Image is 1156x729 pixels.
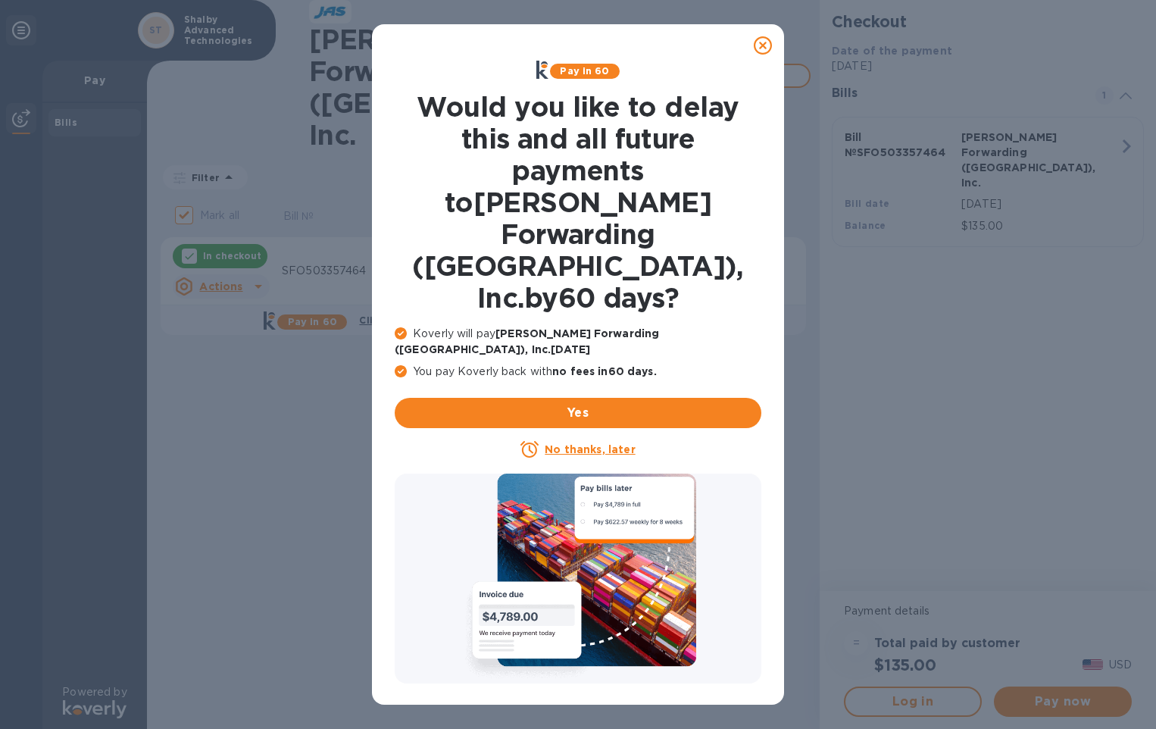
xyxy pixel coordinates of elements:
[560,65,609,77] b: Pay in 60
[395,398,761,428] button: Yes
[395,91,761,314] h1: Would you like to delay this and all future payments to [PERSON_NAME] Forwarding ([GEOGRAPHIC_DAT...
[407,404,749,422] span: Yes
[545,443,635,455] u: No thanks, later
[395,327,659,355] b: [PERSON_NAME] Forwarding ([GEOGRAPHIC_DATA]), Inc. [DATE]
[395,326,761,358] p: Koverly will pay
[395,364,761,380] p: You pay Koverly back with
[552,365,656,377] b: no fees in 60 days .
